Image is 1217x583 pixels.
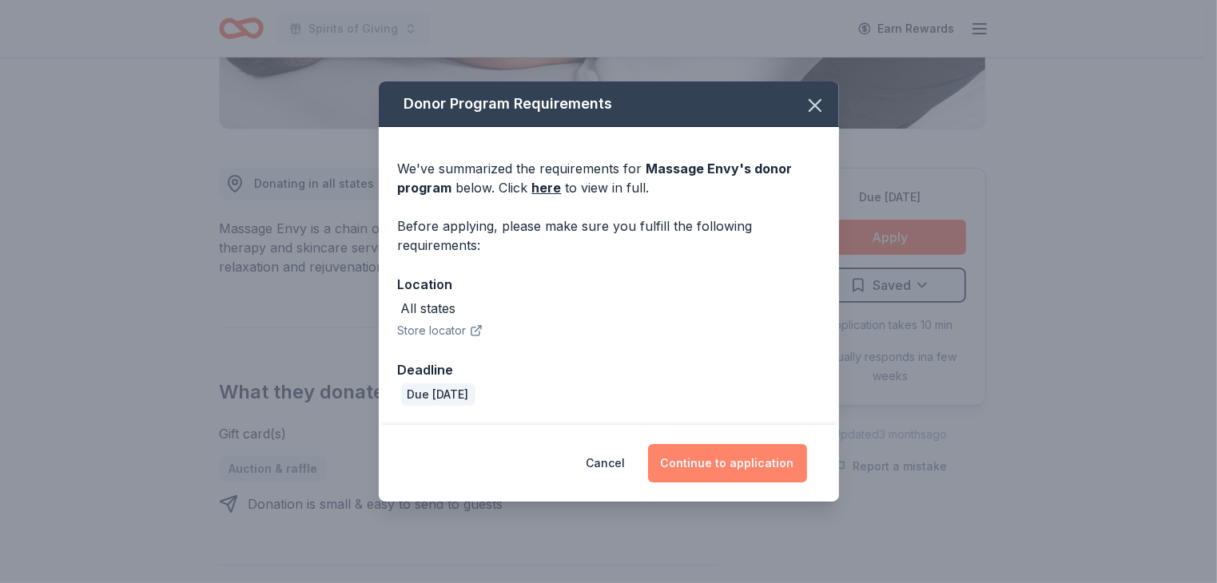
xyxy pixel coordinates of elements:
div: Donor Program Requirements [379,81,839,127]
div: Due [DATE] [401,383,475,406]
button: Cancel [587,444,626,482]
div: We've summarized the requirements for below. Click to view in full. [398,159,820,197]
div: Before applying, please make sure you fulfill the following requirements: [398,216,820,255]
a: here [532,178,562,197]
div: Location [398,274,820,295]
button: Continue to application [648,444,807,482]
button: Store locator [398,321,483,340]
div: All states [401,299,456,318]
div: Deadline [398,359,820,380]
